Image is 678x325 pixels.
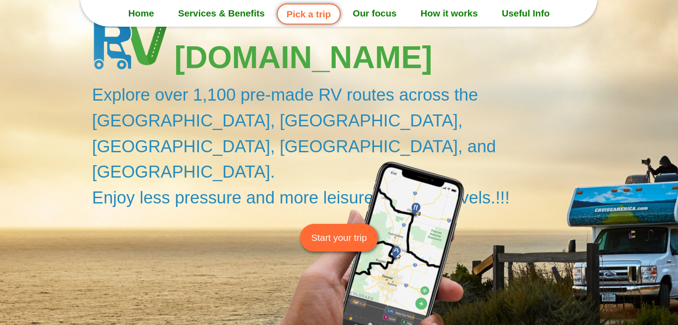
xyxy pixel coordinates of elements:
[116,2,166,24] a: Home
[408,2,489,24] a: How it works
[341,2,408,24] a: Our focus
[277,4,341,24] a: Pick a trip
[174,42,602,73] h3: [DOMAIN_NAME]
[92,82,602,210] h2: Explore over 1,100 pre-made RV routes across the [GEOGRAPHIC_DATA], [GEOGRAPHIC_DATA], [GEOGRAPHI...
[311,231,367,244] span: Start your trip
[166,2,277,24] a: Services & Benefits
[490,2,562,24] a: Useful Info
[80,2,597,24] nav: Menu
[300,224,378,251] a: Start your trip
